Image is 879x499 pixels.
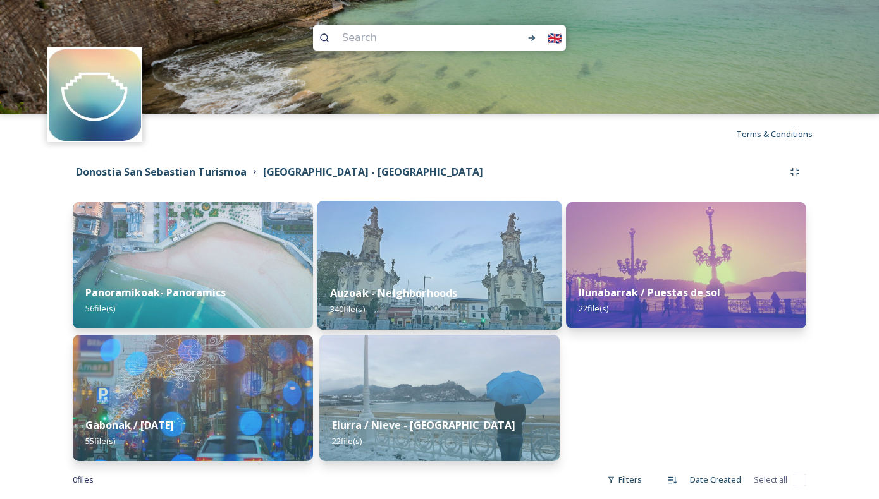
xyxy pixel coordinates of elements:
strong: Elurra / Nieve - [GEOGRAPHIC_DATA] [332,418,515,432]
img: puerta-brandemburgo_38280459951_o.jpg [317,201,562,330]
strong: Panoramikoak- Panoramics [85,286,226,299]
strong: [GEOGRAPHIC_DATA] - [GEOGRAPHIC_DATA] [263,165,483,179]
span: 22 file(s) [332,435,362,447]
strong: Donostia San Sebastian Turismoa [76,165,247,179]
div: Filters [601,467,648,492]
div: 🇬🇧 [543,27,566,49]
strong: Gabonak / [DATE] [85,418,174,432]
span: 56 file(s) [85,303,115,314]
span: 22 file(s) [579,303,608,314]
img: atardecer---barandilla-de-la-concha_31868792993_o.jpg [566,202,806,328]
span: Terms & Conditions [736,128,813,140]
strong: Auzoak - Neighborhoods [330,286,458,300]
span: 0 file s [73,474,94,486]
img: Concha%2520-%2520Plano%2520cenital%25201%2520-%2520Paul%2520Michael.jpg [73,202,313,328]
strong: Ilunabarrak / Puestas de sol [579,286,720,299]
img: elurra-28-02-18-2_40507294572_o.jpg [319,335,560,461]
img: gabonaknavidad_44963969035_o.jpg [73,335,313,461]
input: Search [336,24,498,52]
img: images.jpeg [49,49,141,141]
a: Terms & Conditions [736,126,832,141]
span: Select all [754,474,787,486]
span: 55 file(s) [85,435,115,447]
div: Date Created [684,467,747,492]
span: 340 file(s) [330,303,365,315]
